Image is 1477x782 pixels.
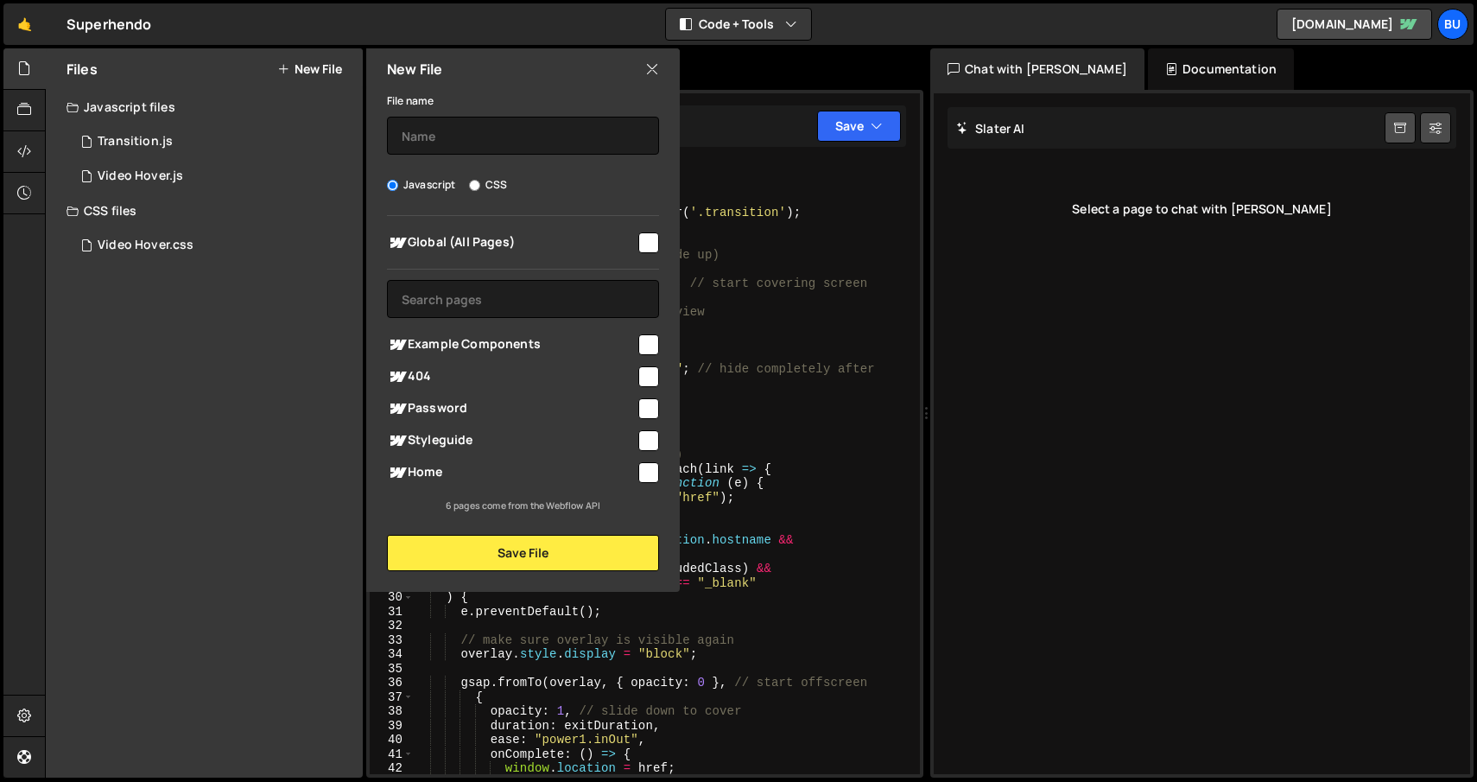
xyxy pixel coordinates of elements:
span: Password [387,398,636,419]
div: 38 [370,704,414,719]
div: 33 [370,633,414,648]
div: Video Hover.js [98,168,183,184]
div: 34 [370,647,414,662]
button: Code + Tools [666,9,811,40]
h2: New File [387,60,442,79]
div: 36 [370,676,414,690]
span: 404 [387,366,636,387]
label: File name [387,92,434,110]
div: 32 [370,619,414,633]
label: Javascript [387,176,456,194]
div: Select a page to chat with [PERSON_NAME] [948,175,1456,244]
small: 6 pages come from the Webflow API [446,499,600,512]
button: Save [817,111,901,142]
div: 31 [370,605,414,620]
input: Javascript [387,180,398,191]
div: Superhendo [67,14,152,35]
span: Styleguide [387,430,636,451]
div: 17258/47779.js [67,159,363,194]
span: Home [387,462,636,483]
div: 17258/47780.css [67,228,363,263]
div: 17258/47818.js [67,124,363,159]
h2: Slater AI [956,120,1025,137]
a: 🤙 [3,3,46,45]
div: 35 [370,662,414,677]
input: CSS [469,180,480,191]
label: CSS [469,176,507,194]
input: Search pages [387,280,659,318]
div: 41 [370,747,414,762]
button: New File [277,62,342,76]
button: Save File [387,535,659,571]
a: Bu [1437,9,1468,40]
div: Video Hover.css [98,238,193,253]
div: Chat with [PERSON_NAME] [930,48,1144,90]
h2: Files [67,60,98,79]
div: Javascript files [46,90,363,124]
div: 42 [370,761,414,776]
input: Name [387,117,659,155]
span: Example Components [387,334,636,355]
div: 37 [370,690,414,705]
div: 39 [370,719,414,734]
div: 30 [370,590,414,605]
span: Global (All Pages) [387,232,636,253]
div: Documentation [1148,48,1294,90]
div: Transition.js [98,134,173,149]
a: [DOMAIN_NAME] [1277,9,1432,40]
div: 40 [370,733,414,747]
div: CSS files [46,194,363,228]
